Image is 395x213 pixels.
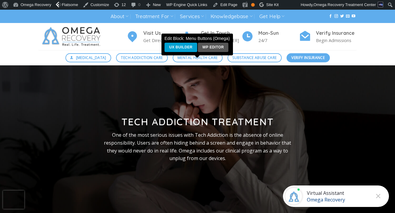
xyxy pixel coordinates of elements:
span: [MEDICAL_DATA] [76,55,106,61]
a: Verify Insurance Begin Admissions [299,29,357,44]
img: Omega Recovery [38,23,107,50]
p: 24/7 [258,37,299,44]
p: Begin Admissions [316,37,357,44]
a: Mental Health Care [173,53,223,62]
a: Verify Insurance [287,53,330,62]
a: Send us an email [346,14,350,18]
span: Site Kit [266,2,279,7]
div: OK [251,3,255,7]
div: Edit Block: Mail and Phone Icons (Omega) [199,10,284,31]
strong: Tech Addiction Treatment [121,116,274,128]
a: Treatment For [135,11,173,22]
div: Edit Block: Menu Buttons (Omega) [162,34,232,55]
a: UX Builder [164,43,197,52]
a: Follow on Twitter [340,14,344,18]
a: Follow on YouTube [352,14,355,18]
a: Follow on Facebook [329,14,332,18]
a: [MEDICAL_DATA] [65,53,111,62]
a: Services [180,11,204,22]
a: Get In Touch [PHONE_NUMBER] [184,29,241,44]
p: One of the most serious issues with Tech Addiction is the absence of online responsibility. Users... [99,131,296,162]
a: Follow on Instagram [334,14,338,18]
a: Tech Addiction Care [116,53,168,62]
iframe: reCAPTCHA [3,191,24,209]
span: Tech Addiction Care [121,55,163,61]
span: Verify Insurance [291,55,325,61]
a: WP Editor [198,43,229,52]
span: Substance Abuse Care [232,55,277,61]
a: UX Builder [201,19,234,28]
h4: Visit Us [143,29,184,37]
a: WP Editor [235,19,266,28]
p: Get Directions [143,37,184,44]
h4: Verify Insurance [316,29,357,37]
a: Visit Us Get Directions [126,29,184,44]
a: Substance Abuse Care [227,53,282,62]
a: About [111,11,128,22]
span: Omega Recovery Treatment Center [314,2,376,7]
